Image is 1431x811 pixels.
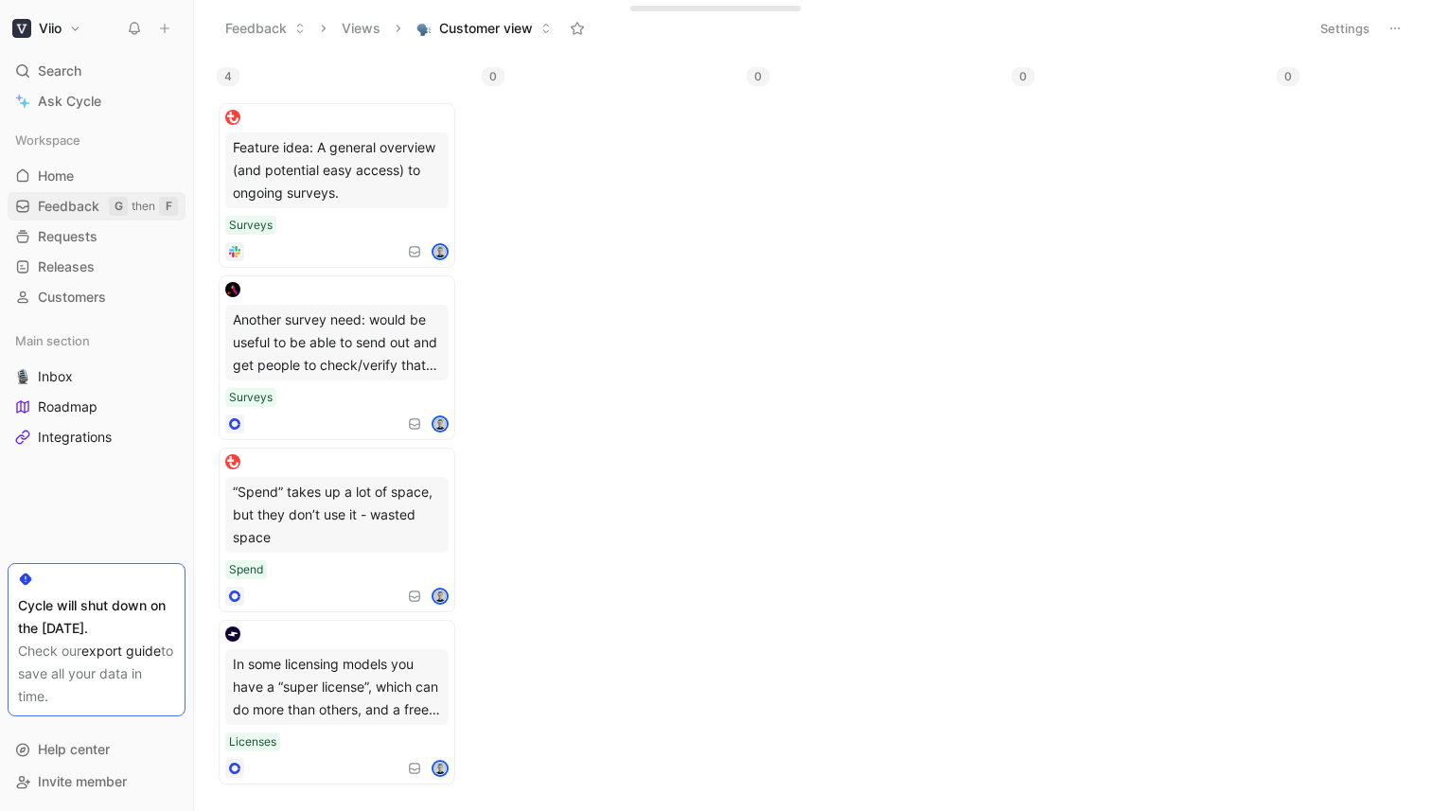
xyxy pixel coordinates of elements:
span: Customer view [439,19,533,38]
button: ViioViio [8,15,86,42]
span: Releases [38,257,95,276]
a: Ask Cycle [8,87,185,115]
div: Help center [8,735,185,764]
div: 0 [1004,57,1269,112]
a: 🎙️Inbox [8,362,185,391]
div: Licenses [229,732,276,751]
span: Search [38,60,81,82]
div: Invite member [8,767,185,796]
div: Cycle will shut down on the [DATE]. [18,594,175,640]
a: Roadmap [8,393,185,421]
div: F [159,197,178,216]
div: 0 [474,57,739,112]
div: Surveys [229,388,273,407]
h1: Viio [39,20,62,37]
div: Workspace [8,126,185,154]
div: 0 [747,67,769,86]
button: Feedback [217,14,314,43]
button: Settings [1312,15,1378,42]
div: 4 [209,57,474,795]
button: Views [333,14,389,43]
button: 🎙️ [11,365,34,388]
a: logoIn some licensing models you have a “super license”, which can do more than others, and a fre... [219,620,455,785]
span: Home [38,167,74,185]
span: Ask Cycle [38,90,101,113]
span: Inbox [38,367,73,386]
img: 🗣️ [416,21,432,36]
a: Requests [8,222,185,251]
div: Main section [8,326,185,355]
div: Main section🎙️InboxRoadmapIntegrations [8,326,185,451]
div: Surveys [229,216,273,235]
a: Customers [8,283,185,311]
img: Viio [12,19,31,38]
span: Customers [38,288,106,307]
span: Main section [15,331,90,350]
button: 🗣️Customer view [408,14,560,43]
span: Help center [38,741,110,757]
div: then [132,197,155,216]
a: Integrations [8,423,185,451]
div: 0 [1012,67,1034,86]
a: export guide [81,643,161,659]
div: 0 [739,57,1004,112]
span: Requests [38,227,97,246]
img: avatar [433,417,447,431]
img: logo [225,110,240,125]
a: Releases [8,253,185,281]
span: Invite member [38,773,127,789]
img: 🎙️ [15,369,30,384]
div: Search [8,57,185,85]
span: Integrations [38,428,112,447]
img: avatar [433,590,447,603]
a: FeedbackGthenF [8,192,185,220]
span: Workspace [15,131,80,150]
img: logo [225,282,240,297]
div: In some licensing models you have a “super license”, which can do more than others, and a free “v... [225,649,449,725]
div: Check our to save all your data in time. [18,640,175,708]
div: 4 [217,67,239,86]
div: Feature idea: A general overview (and potential easy access) to ongoing surveys. [225,132,449,208]
img: logo [225,626,240,642]
img: logo [225,454,240,469]
div: Another survey need: would be useful to be able to send out and get people to check/verify that t... [225,305,449,380]
a: Home [8,162,185,190]
div: Spend [229,560,263,579]
img: avatar [433,762,447,775]
div: 0 [482,67,504,86]
span: Roadmap [38,397,97,416]
div: 0 [1277,67,1299,86]
a: logoAnother survey need: would be useful to be able to send out and get people to check/verify th... [219,275,455,440]
a: logoFeature idea: A general overview (and potential easy access) to ongoing surveys.Surveysavatar [219,103,455,268]
img: avatar [433,245,447,258]
span: Feedback [38,197,99,216]
div: G [109,197,128,216]
div: “Spend” takes up a lot of space, but they don’t use it - wasted space [225,477,449,553]
a: logo“Spend” takes up a lot of space, but they don’t use it - wasted spaceSpendavatar [219,448,455,612]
